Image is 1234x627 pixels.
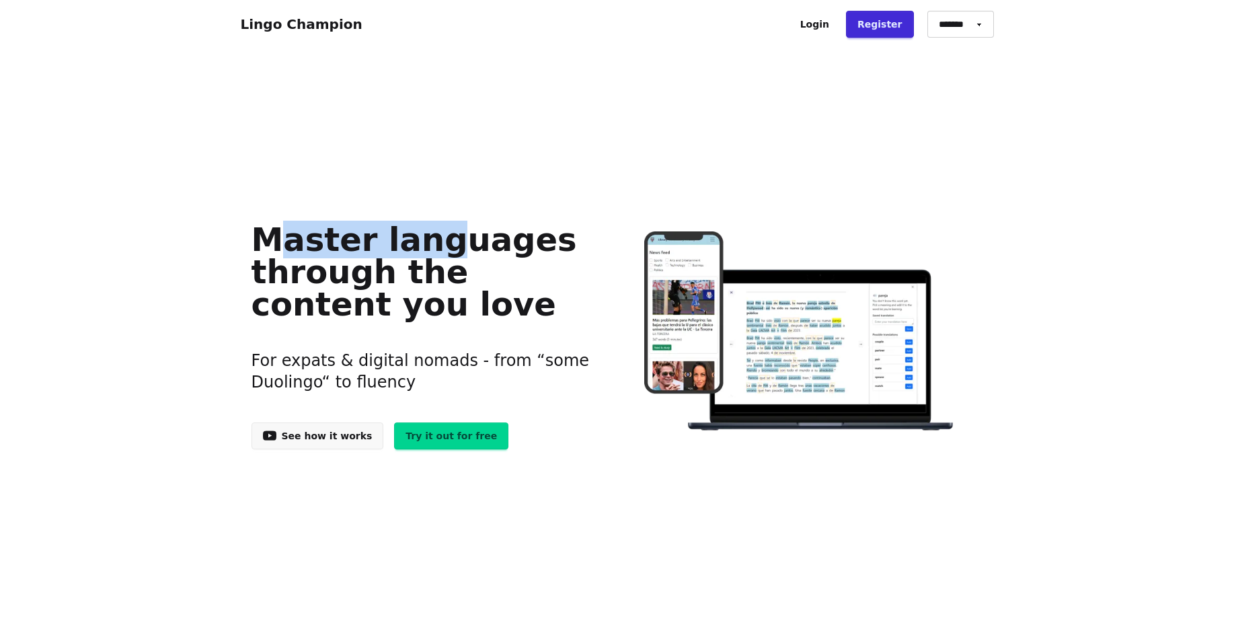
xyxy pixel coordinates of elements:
a: Lingo Champion [241,16,362,32]
a: Login [789,11,841,38]
h1: Master languages through the content you love [252,223,596,320]
a: Try it out for free [394,422,508,449]
img: Learn languages online [617,231,982,433]
h3: For expats & digital nomads - from “some Duolingo“ to fluency [252,334,596,409]
a: Register [846,11,914,38]
a: See how it works [252,422,384,449]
